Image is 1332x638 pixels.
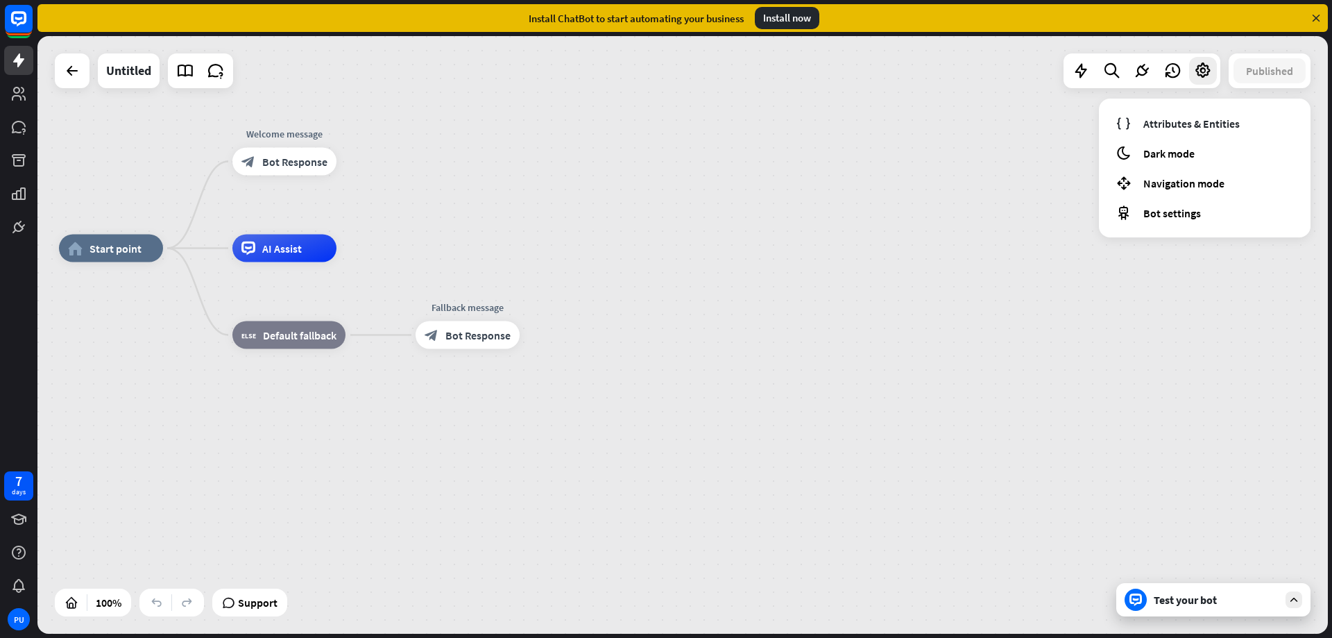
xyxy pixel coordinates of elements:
[68,242,83,255] i: home_2
[263,328,336,342] span: Default fallback
[529,12,744,25] div: Install ChatBot to start automating your business
[241,155,255,169] i: block_bot_response
[8,608,30,630] div: PU
[445,328,511,342] span: Bot Response
[241,328,256,342] i: block_fallback
[1143,117,1240,131] span: Attributes & Entities
[1154,593,1279,607] div: Test your bot
[12,487,26,497] div: days
[425,328,438,342] i: block_bot_response
[1116,145,1132,161] i: moon
[1143,176,1224,190] span: Navigation mode
[92,591,126,614] div: 100%
[89,242,142,255] span: Start point
[405,301,530,314] div: Fallback message
[1233,58,1306,83] button: Published
[222,127,347,141] div: Welcome message
[1143,206,1201,220] span: Bot settings
[4,471,33,501] a: 7 days
[1143,146,1195,160] span: Dark mode
[238,591,277,614] span: Support
[755,7,819,29] div: Install now
[1110,110,1299,137] a: Attributes & Entities
[15,475,22,487] div: 7
[262,155,327,169] span: Bot Response
[262,242,302,255] span: AI Assist
[106,53,151,88] div: Untitled
[11,6,53,47] button: Open LiveChat chat widget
